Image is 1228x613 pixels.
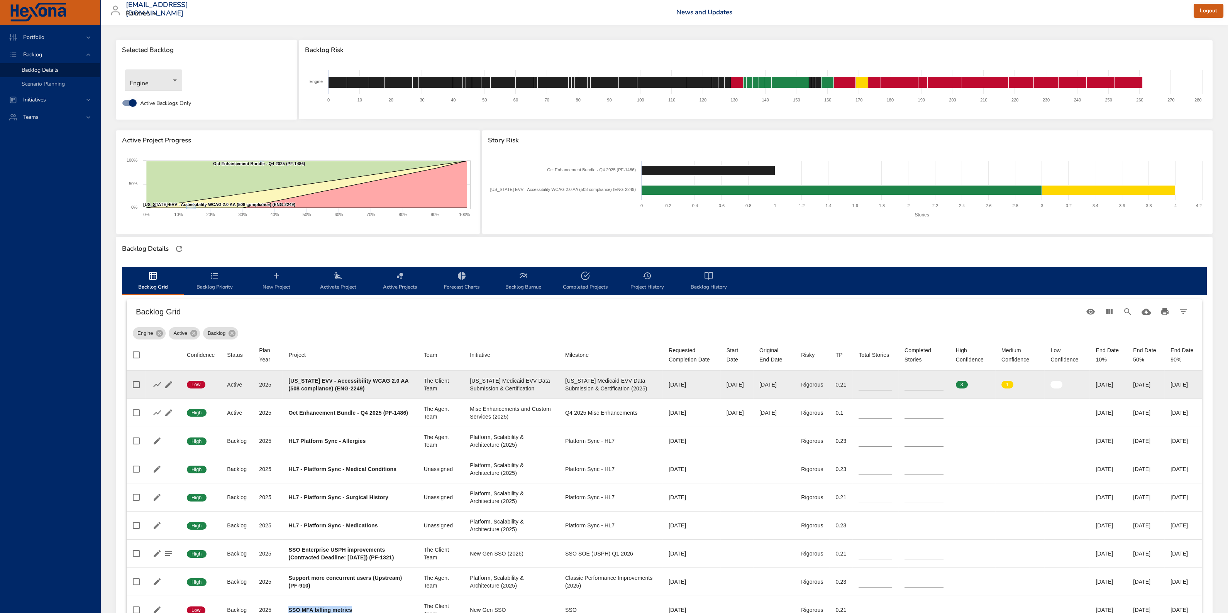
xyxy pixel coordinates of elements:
[399,212,407,217] text: 80%
[1133,346,1158,364] div: End Date 50%
[513,98,518,102] text: 60
[565,350,589,360] div: Sort
[143,202,295,207] text: [US_STATE] EVV - Accessibility WCAG 2.0 AA (508 compliance) (ENG-2249)
[801,350,815,360] div: Risky
[238,212,247,217] text: 30%
[1001,381,1013,388] span: 1
[640,203,643,208] text: 0
[576,98,581,102] text: 80
[565,574,656,589] div: Classic Performance Improvements (2025)
[1170,409,1196,417] div: [DATE]
[17,51,48,58] span: Backlog
[435,271,488,292] span: Forecast Charts
[637,98,644,102] text: 100
[879,203,885,208] text: 1.8
[835,550,846,557] div: 0.21
[424,574,457,589] div: The Agent Team
[669,437,714,445] div: [DATE]
[801,465,823,473] div: Rigorous
[904,346,943,364] span: Completed Stories
[490,187,636,192] text: [US_STATE] EVV - Accessibility WCAG 2.0 AA (508 compliance) (ENG-2249)
[187,350,215,360] div: Sort
[855,98,862,102] text: 170
[565,377,656,392] div: [US_STATE] Medicaid EVV Data Submission & Certification (2025)
[259,381,276,388] div: 2025
[335,212,343,217] text: 60%
[565,409,656,417] div: Q4 2025 Misc Enhancements
[745,203,751,208] text: 0.8
[151,463,163,475] button: Edit Project Details
[22,80,65,88] span: Scenario Planning
[727,409,747,417] div: [DATE]
[1118,302,1137,321] button: Search
[163,548,174,559] button: Project Notes
[470,433,553,449] div: Platform, Scalability & Architecture (2025)
[122,267,1206,295] div: backlog-tab
[1170,522,1196,529] div: [DATE]
[621,271,673,292] span: Project History
[1196,203,1202,208] text: 4.2
[1155,302,1174,321] button: Print
[731,98,738,102] text: 130
[424,377,457,392] div: The Client Team
[801,522,823,529] div: Rigorous
[1170,465,1196,473] div: [DATE]
[1133,437,1158,445] div: [DATE]
[1074,98,1081,102] text: 240
[470,550,553,557] div: New Gen SSO (2026)
[759,346,789,364] div: Sort
[1133,522,1158,529] div: [DATE]
[431,212,439,217] text: 90%
[9,3,67,22] img: Hexona
[793,98,800,102] text: 150
[1170,346,1196,364] div: End Date 90%
[259,465,276,473] div: 2025
[151,407,163,419] button: Show Burnup
[669,550,714,557] div: [DATE]
[470,518,553,533] div: Platform, Scalability & Architecture (2025)
[187,438,207,445] span: High
[169,329,191,337] span: Active
[824,98,831,102] text: 160
[801,409,823,417] div: Rigorous
[259,437,276,445] div: 2025
[470,574,553,589] div: Platform, Scalability & Architecture (2025)
[669,346,714,364] div: Sort
[424,493,457,501] div: Unassigned
[187,350,215,360] span: Confidence
[676,8,732,17] a: News and Updates
[801,350,815,360] div: Sort
[956,409,968,416] span: 0
[1041,203,1043,208] text: 3
[136,306,1081,318] h6: Backlog Grid
[1105,98,1112,102] text: 250
[187,409,207,416] span: High
[424,522,457,529] div: Unassigned
[1133,493,1158,501] div: [DATE]
[133,327,166,339] div: Engine
[918,98,925,102] text: 190
[17,113,45,121] span: Teams
[692,203,698,208] text: 0.4
[129,181,137,186] text: 50%
[187,381,205,388] span: Low
[759,346,789,364] div: Original End Date
[801,550,823,557] div: Rigorous
[727,346,747,364] div: Start Date
[288,410,408,416] b: Oct Enhancement Bundle - Q4 2025 (PF-1486)
[669,409,714,417] div: [DATE]
[1001,346,1038,364] span: Medium Confidence
[259,409,276,417] div: 2025
[565,550,656,557] div: SSO SOE (USPH) Q1 2026
[986,203,992,208] text: 2.6
[908,203,910,208] text: 2
[174,212,183,217] text: 10%
[17,96,52,103] span: Initiatives
[1050,409,1062,416] span: 0
[1133,465,1158,473] div: [DATE]
[470,490,553,505] div: Platform, Scalability & Architecture (2025)
[835,381,846,388] div: 0.21
[327,98,330,102] text: 0
[203,329,230,337] span: Backlog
